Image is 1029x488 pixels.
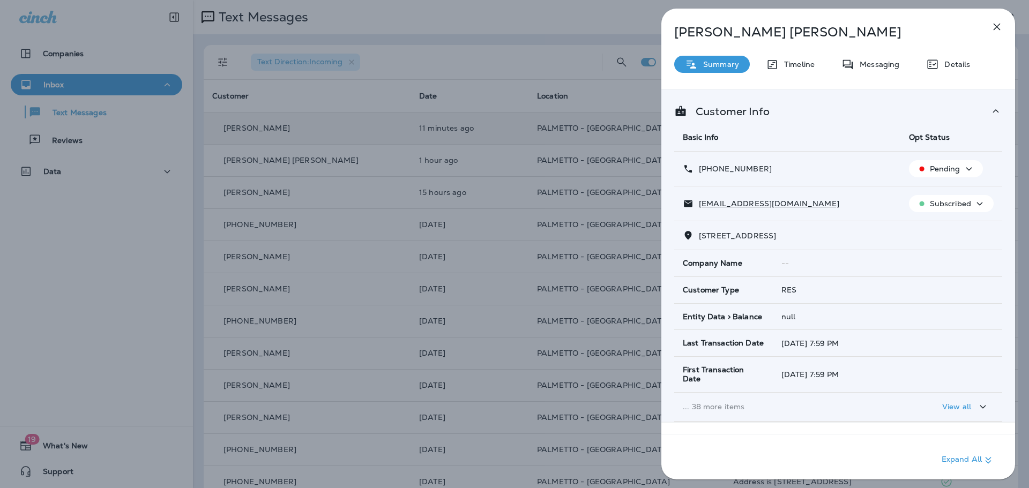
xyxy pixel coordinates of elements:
p: Timeline [779,60,815,69]
span: Basic Info [683,132,718,142]
span: [DATE] 7:59 PM [781,370,839,379]
button: Pending [909,160,983,177]
p: [PERSON_NAME] [PERSON_NAME] [674,25,967,40]
span: Last Transaction Date [683,339,764,348]
span: Entity Data > Balance [683,312,762,321]
span: Opt Status [909,132,950,142]
p: Summary [698,60,739,69]
p: Messaging [854,60,899,69]
p: View all [942,402,971,411]
p: Pending [930,164,960,173]
p: Customer Info [687,107,770,116]
p: ... 38 more items [683,402,892,411]
span: [STREET_ADDRESS] [699,231,776,241]
button: Expand All [937,451,999,470]
p: [PHONE_NUMBER] [694,164,772,173]
span: RES [781,285,796,295]
span: -- [781,258,789,268]
span: null [781,312,796,321]
span: [DATE] 7:59 PM [781,339,839,348]
button: Subscribed [909,195,994,212]
p: [EMAIL_ADDRESS][DOMAIN_NAME] [694,199,839,208]
p: Details [939,60,970,69]
span: First Transaction Date [683,365,764,384]
p: Subscribed [930,199,971,208]
span: Customer Type [683,286,739,295]
span: Company Name [683,259,742,268]
p: Expand All [942,454,995,467]
button: View all [938,397,994,417]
